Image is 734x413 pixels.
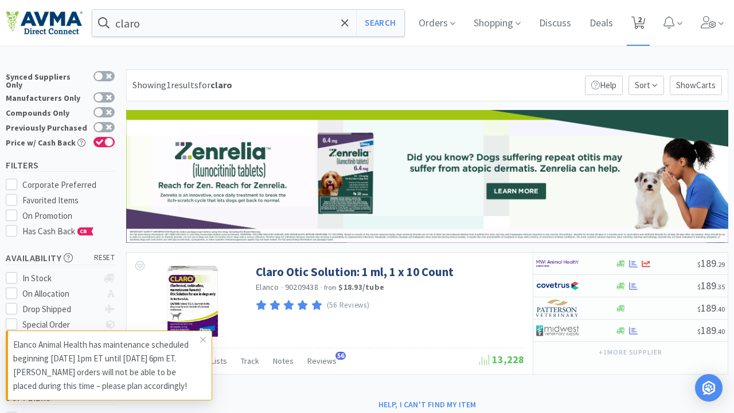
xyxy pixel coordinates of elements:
p: Help [585,76,623,95]
div: On Promotion [22,209,115,223]
div: Synced Suppliers Only [6,71,88,89]
span: Sort [628,76,664,95]
span: for [198,79,232,91]
div: Corporate Preferred [22,178,115,192]
div: Manufacturers Only [6,92,88,102]
strong: $18.93 / tube [338,282,384,292]
span: 56 [335,352,346,360]
input: Search by item, sku, manufacturer, ingredient, size... [92,10,404,36]
strong: claro [210,79,232,91]
img: 4dd14cff54a648ac9e977f0c5da9bc2e_5.png [536,322,579,339]
span: 189 [697,257,725,270]
p: Show Carts [670,76,722,95]
div: Previously Purchased [6,122,88,132]
p: (56 Reviews) [327,300,370,312]
div: On Allocation [22,287,99,301]
img: 77fca1acd8b6420a9015268ca798ef17_1.png [536,277,579,294]
img: f852c1ed6d9f4adcbdebdb1d7768da52_475966.png [155,264,230,339]
span: · [320,282,322,293]
img: f6b2451649754179b5b4e0c70c3f7cb0_2.png [536,255,579,272]
span: 189 [697,324,725,337]
div: In Stock [22,272,99,285]
div: Showing 1 results [132,78,232,93]
span: reset [94,252,115,264]
a: Claro Otic Solution: 1 ml, 1 x 10 Count [256,264,454,280]
p: Elanco Animal Health has maintenance scheduled beginning [DATE] 1pm ET until [DATE] 6pm ET. [PERS... [13,338,200,393]
h5: Filters [6,159,115,172]
span: 13,228 [479,353,524,366]
a: Deals [585,18,618,29]
div: Drop Shipped [22,302,99,316]
img: e4e33dab9f054f5782a47901c742baa9_102.png [6,11,83,35]
span: 189 [697,301,725,314]
div: Open Intercom Messenger [695,374,723,402]
img: f5e969b455434c6296c6d81ef179fa71_3.png [536,300,579,317]
span: $ [697,327,701,336]
div: Favorited Items [22,194,115,207]
span: Notes [273,356,294,366]
span: . 40 [716,305,725,313]
span: $ [697,305,701,313]
span: CB [78,228,89,235]
h5: Availability [6,251,115,265]
a: 2 [627,19,650,30]
span: Has Cash Back [22,226,94,237]
span: . 35 [716,282,725,291]
div: Special Order [22,318,99,332]
span: . 29 [716,260,725,269]
a: Elanco [256,282,279,292]
span: Track [241,356,259,366]
span: $ [697,282,701,291]
div: Compounds Only [6,107,88,117]
button: +1more supplier [593,344,668,360]
span: . 40 [716,327,725,336]
span: $ [697,260,701,269]
span: from [324,284,337,292]
div: Price w/ Cash Back [6,137,88,147]
span: 90209438 [285,282,318,292]
button: Search [356,10,404,36]
span: 189 [697,279,725,292]
span: · [281,282,283,293]
span: Reviews [307,356,337,366]
img: 9dc3bc3a12d047bab4b195b597769ad3_206.png [126,110,728,243]
span: Lists [211,356,227,366]
a: Discuss [534,18,576,29]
